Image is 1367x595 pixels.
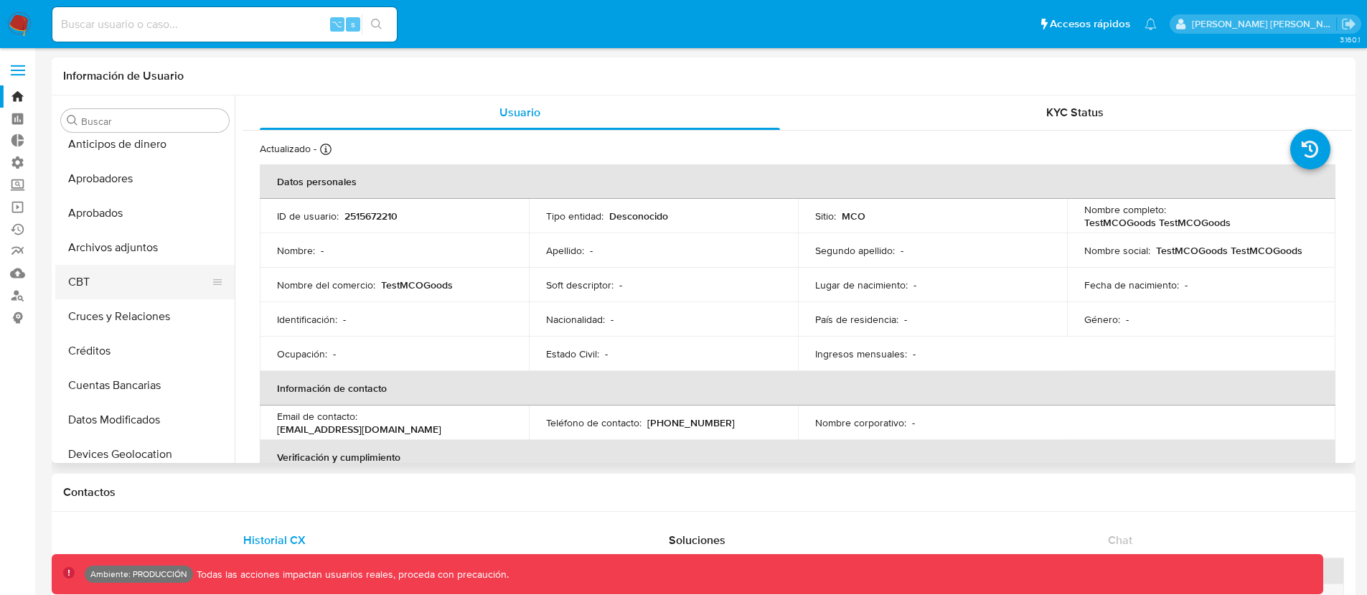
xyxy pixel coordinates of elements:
[343,313,346,326] p: -
[901,244,903,257] p: -
[277,210,339,222] p: ID de usuario :
[590,244,593,257] p: -
[277,410,357,423] p: Email de contacto :
[1108,532,1132,548] span: Chat
[647,416,735,429] p: [PHONE_NUMBER]
[55,437,235,472] button: Devices Geolocation
[55,334,235,368] button: Créditos
[546,210,603,222] p: Tipo entidad :
[277,313,337,326] p: Identificación :
[842,210,865,222] p: MCO
[333,347,336,360] p: -
[1050,17,1130,32] span: Accesos rápidos
[913,347,916,360] p: -
[1084,244,1150,257] p: Nombre social :
[90,571,187,577] p: Ambiente: PRODUCCIÓN
[1084,278,1179,291] p: Fecha de nacimiento :
[499,104,540,121] span: Usuario
[55,196,235,230] button: Aprobados
[362,14,391,34] button: search-icon
[55,403,235,437] button: Datos Modificados
[913,278,916,291] p: -
[1084,313,1120,326] p: Género :
[277,244,315,257] p: Nombre :
[67,115,78,126] button: Buscar
[815,244,895,257] p: Segundo apellido :
[55,299,235,334] button: Cruces y Relaciones
[546,313,605,326] p: Nacionalidad :
[546,278,614,291] p: Soft descriptor :
[815,278,908,291] p: Lugar de nacimiento :
[1046,104,1104,121] span: KYC Status
[55,230,235,265] button: Archivos adjuntos
[55,127,235,161] button: Anticipos de dinero
[1084,203,1166,216] p: Nombre completo :
[609,210,668,222] p: Desconocido
[1192,17,1337,31] p: victor.david@mercadolibre.com.co
[344,210,398,222] p: 2515672210
[815,416,906,429] p: Nombre corporativo :
[277,423,441,436] p: [EMAIL_ADDRESS][DOMAIN_NAME]
[1341,17,1356,32] a: Salir
[619,278,622,291] p: -
[55,265,223,299] button: CBT
[546,347,599,360] p: Estado Civil :
[277,278,375,291] p: Nombre del comercio :
[546,416,642,429] p: Teléfono de contacto :
[260,371,1335,406] th: Información de contacto
[611,313,614,326] p: -
[63,69,184,83] h1: Información de Usuario
[1126,313,1129,326] p: -
[243,532,306,548] span: Historial CX
[81,115,223,128] input: Buscar
[381,278,453,291] p: TestMCOGoods
[1156,244,1302,257] p: TestMCOGoods TestMCOGoods
[815,347,907,360] p: Ingresos mensuales :
[52,15,397,34] input: Buscar usuario o caso...
[55,368,235,403] button: Cuentas Bancarias
[1145,18,1157,30] a: Notificaciones
[55,161,235,196] button: Aprobadores
[669,532,725,548] span: Soluciones
[260,142,316,156] p: Actualizado -
[605,347,608,360] p: -
[904,313,907,326] p: -
[260,164,1335,199] th: Datos personales
[815,313,898,326] p: País de residencia :
[321,244,324,257] p: -
[332,17,342,31] span: ⌥
[260,440,1335,474] th: Verificación y cumplimiento
[193,568,509,581] p: Todas las acciones impactan usuarios reales, proceda con precaución.
[912,416,915,429] p: -
[815,210,836,222] p: Sitio :
[546,244,584,257] p: Apellido :
[277,347,327,360] p: Ocupación :
[1084,216,1231,229] p: TestMCOGoods TestMCOGoods
[351,17,355,31] span: s
[63,485,1344,500] h1: Contactos
[1185,278,1188,291] p: -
